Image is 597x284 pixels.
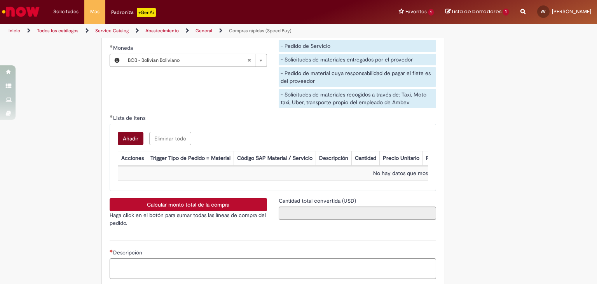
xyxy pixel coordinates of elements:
[1,4,41,19] img: ServiceNow
[110,45,113,48] span: Cumplimentación obligatoria
[452,8,502,15] span: Lista de borradores
[110,211,267,227] p: Haga click en el botón para sumar todas las líneas de compra del pedido.
[37,28,79,34] a: Todos los catálogos
[111,8,156,17] div: Padroniza
[316,151,351,165] th: Descripción
[113,44,134,51] span: Moneda
[229,28,292,34] a: Compras rápidas (Speed Buy)
[234,151,316,165] th: Código SAP Material / Servicio
[113,249,144,256] span: Descripción
[351,151,379,165] th: Cantidad
[137,8,156,17] p: +GenAi
[379,151,422,165] th: Precio Unitario
[279,89,436,108] div: - Solicitudes de materiales recogidos a través de: Taxi, Moto taxi, Uber, transporte propio del e...
[503,9,509,16] span: 1
[552,8,591,15] span: [PERSON_NAME]
[90,8,99,16] span: Más
[128,54,247,67] span: BOB - Bolivian Boliviano
[428,9,434,16] span: 1
[279,54,436,65] div: - Solicitudes de materiales entregados por el provedor
[110,54,124,67] button: Moneda, Vista previa de este registro BOB - Bolivian Boliviano
[110,198,267,211] button: Calcular monto total de la compra
[145,28,179,34] a: Abastecimiento
[405,8,427,16] span: Favoritos
[9,28,20,34] a: Inicio
[279,197,358,205] label: Solo lectura: Cantidad total convertida (USD)
[124,54,267,67] a: BOB - Bolivian BolivianoBorrar campo Moneda
[118,151,147,165] th: Acciones
[147,151,234,165] th: Trigger Tipo de Pedido = Material
[279,67,436,87] div: - Pedido de material cuya responsabilidad de pagar el flete es del proveedor
[541,9,546,14] span: AV
[445,8,509,16] a: Lista de borradores
[110,115,113,118] span: Cumplimentación obligatoria
[279,40,436,52] div: - Pedido de Servicio
[243,54,255,67] abbr: Borrar campo Moneda
[53,8,79,16] span: Solicitudes
[95,28,129,34] a: Service Catalog
[113,114,147,121] span: Lista de Itens
[110,258,436,279] textarea: Descripción
[279,207,436,220] input: Cantidad total convertida (USD)
[118,132,143,145] button: Add a row for Lista de Itens
[110,249,113,252] span: Obligatorios
[6,24,392,38] ul: Rutas de acceso a la página
[196,28,212,34] a: General
[422,151,479,165] th: Precio Total Moneda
